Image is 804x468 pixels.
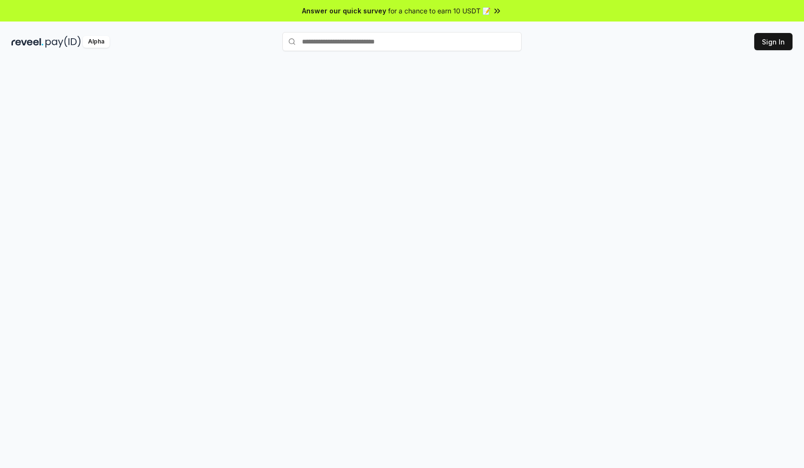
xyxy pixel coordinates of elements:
[388,6,491,16] span: for a chance to earn 10 USDT 📝
[754,33,793,50] button: Sign In
[302,6,386,16] span: Answer our quick survey
[11,36,44,48] img: reveel_dark
[45,36,81,48] img: pay_id
[83,36,110,48] div: Alpha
